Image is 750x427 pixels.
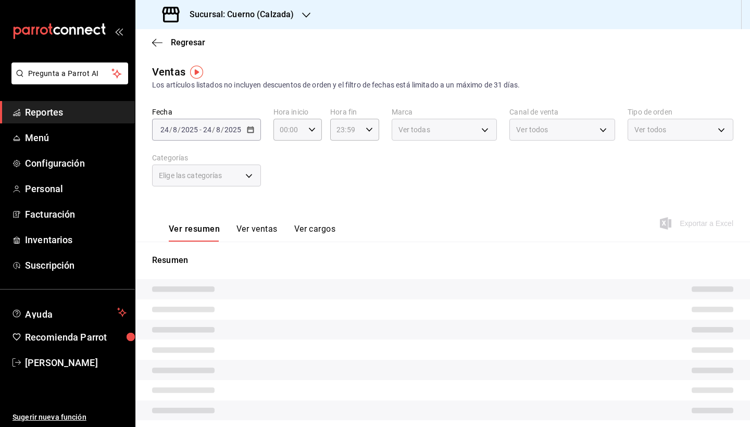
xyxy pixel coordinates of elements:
button: Regresar [152,37,205,47]
span: Elige las categorías [159,170,222,181]
span: / [221,125,224,134]
span: / [212,125,215,134]
span: Pregunta a Parrot AI [28,68,112,79]
input: -- [216,125,221,134]
label: Categorías [152,154,261,161]
span: Inventarios [25,233,127,247]
span: / [169,125,172,134]
button: Pregunta a Parrot AI [11,62,128,84]
img: Tooltip marker [190,66,203,79]
span: Ver todas [398,124,430,135]
label: Marca [392,108,497,116]
span: Personal [25,182,127,196]
label: Fecha [152,108,261,116]
div: navigation tabs [169,224,335,242]
span: - [199,125,202,134]
span: Sugerir nueva función [12,412,127,423]
input: ---- [224,125,242,134]
span: Ver todos [516,124,548,135]
button: Ver resumen [169,224,220,242]
span: Ayuda [25,306,113,319]
button: Ver cargos [294,224,336,242]
span: [PERSON_NAME] [25,356,127,370]
div: Los artículos listados no incluyen descuentos de orden y el filtro de fechas está limitado a un m... [152,80,733,91]
span: Facturación [25,207,127,221]
label: Canal de venta [509,108,615,116]
input: -- [203,125,212,134]
input: ---- [181,125,198,134]
label: Hora inicio [273,108,322,116]
h3: Sucursal: Cuerno (Calzada) [181,8,294,21]
span: / [178,125,181,134]
span: Reportes [25,105,127,119]
div: Ventas [152,64,185,80]
span: Ver todos [634,124,666,135]
input: -- [172,125,178,134]
span: Suscripción [25,258,127,272]
button: Ver ventas [236,224,278,242]
span: Regresar [171,37,205,47]
span: Configuración [25,156,127,170]
label: Tipo de orden [628,108,733,116]
button: open_drawer_menu [115,27,123,35]
span: Menú [25,131,127,145]
p: Resumen [152,254,733,267]
a: Pregunta a Parrot AI [7,76,128,86]
label: Hora fin [330,108,379,116]
span: Recomienda Parrot [25,330,127,344]
input: -- [160,125,169,134]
